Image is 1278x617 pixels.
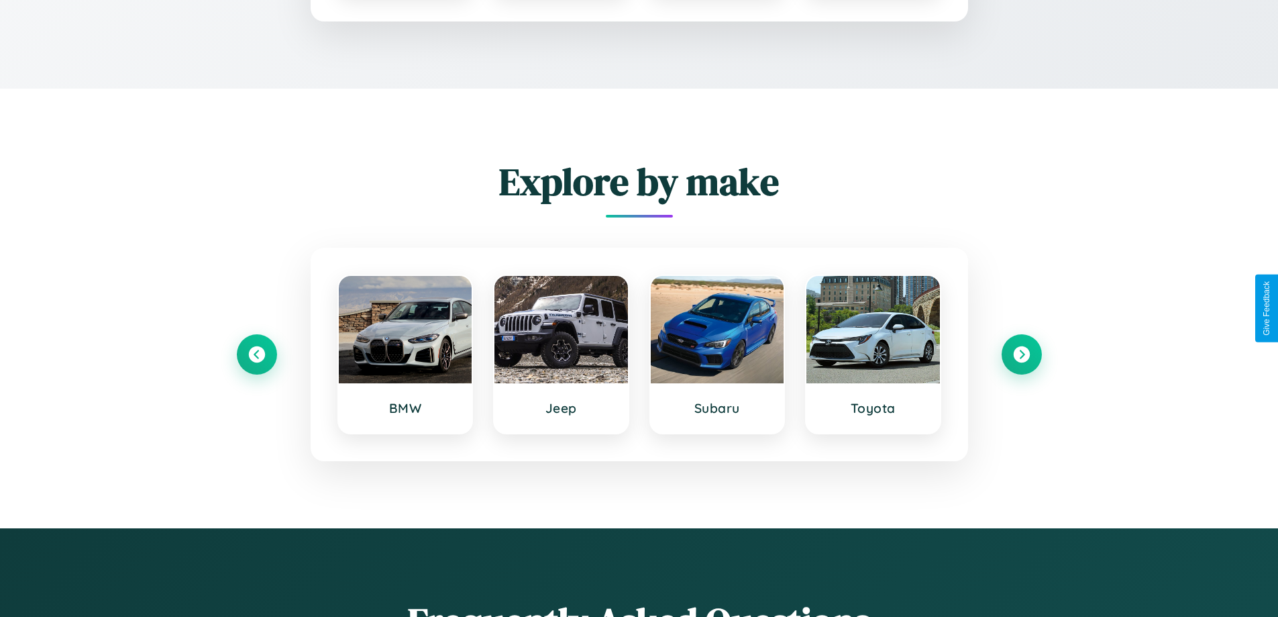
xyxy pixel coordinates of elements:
[664,400,771,416] h3: Subaru
[352,400,459,416] h3: BMW
[237,156,1042,207] h2: Explore by make
[1262,281,1271,336] div: Give Feedback
[820,400,926,416] h3: Toyota
[508,400,615,416] h3: Jeep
